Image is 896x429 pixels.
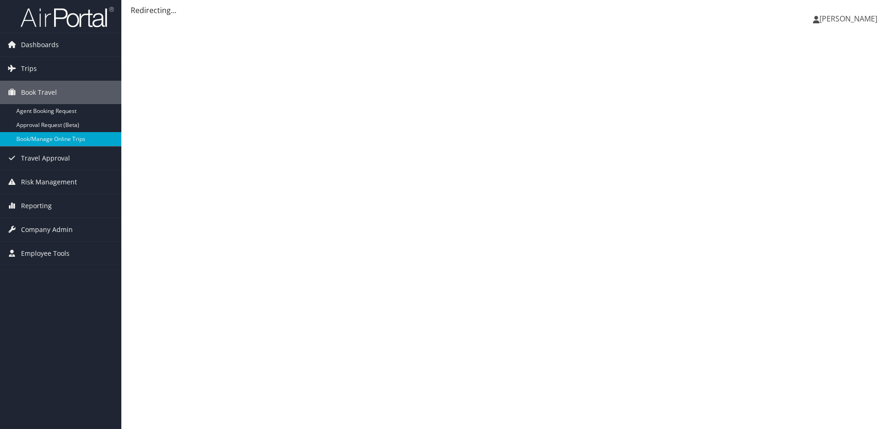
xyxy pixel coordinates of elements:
[813,5,887,33] a: [PERSON_NAME]
[21,194,52,218] span: Reporting
[21,242,70,265] span: Employee Tools
[21,170,77,194] span: Risk Management
[21,147,70,170] span: Travel Approval
[21,33,59,56] span: Dashboards
[131,5,887,16] div: Redirecting...
[21,57,37,80] span: Trips
[21,6,114,28] img: airportal-logo.png
[21,218,73,241] span: Company Admin
[819,14,877,24] span: [PERSON_NAME]
[21,81,57,104] span: Book Travel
